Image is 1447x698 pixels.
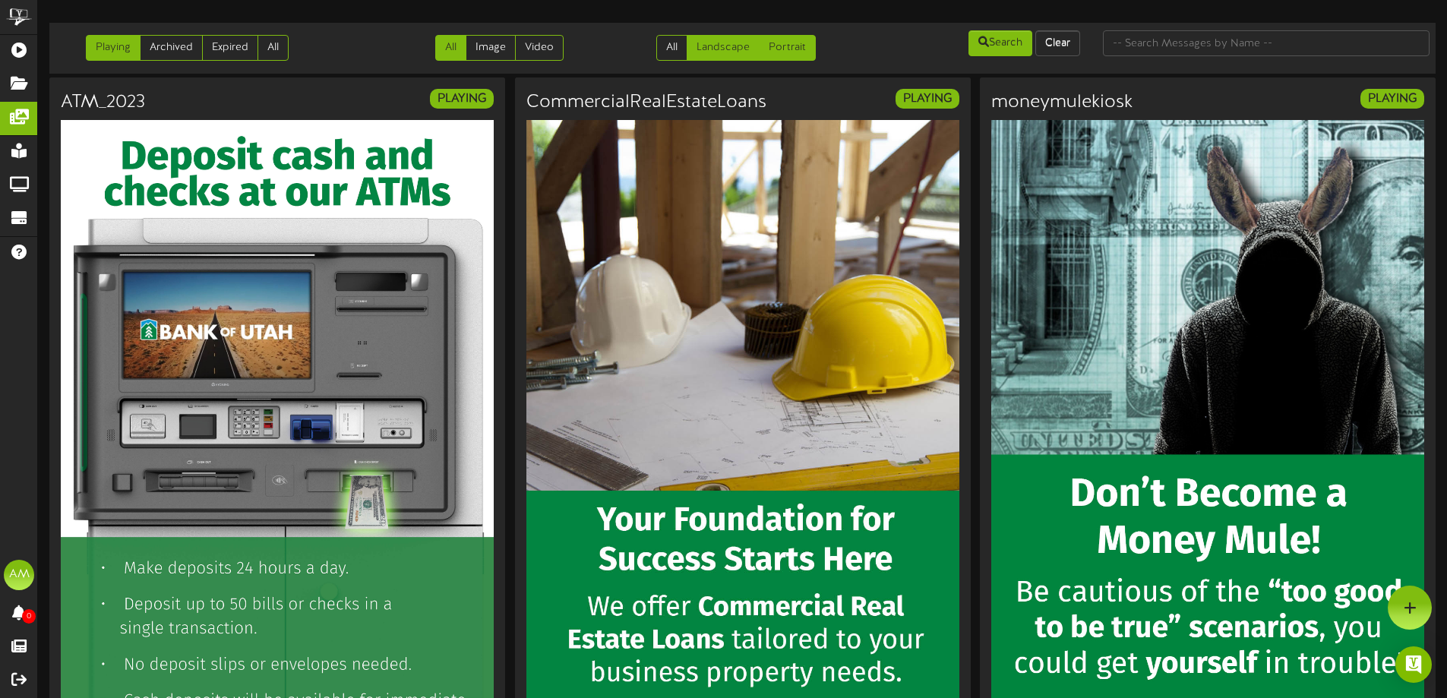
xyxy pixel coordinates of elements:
[435,35,466,61] a: All
[1103,30,1430,56] input: -- Search Messages by Name --
[1035,30,1080,56] button: Clear
[903,92,952,106] strong: PLAYING
[4,560,34,590] div: AM
[466,35,516,61] a: Image
[991,93,1133,112] h3: moneymulekiosk
[140,35,203,61] a: Archived
[656,35,687,61] a: All
[86,35,141,61] a: Playing
[759,35,816,61] a: Portrait
[202,35,258,61] a: Expired
[61,93,145,112] h3: ATM_2023
[515,35,564,61] a: Video
[968,30,1032,56] button: Search
[1395,646,1432,683] div: Open Intercom Messenger
[438,92,486,106] strong: PLAYING
[257,35,289,61] a: All
[1368,92,1417,106] strong: PLAYING
[526,93,766,112] h3: CommercialRealEstateLoans
[687,35,760,61] a: Landscape
[22,609,36,624] span: 0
